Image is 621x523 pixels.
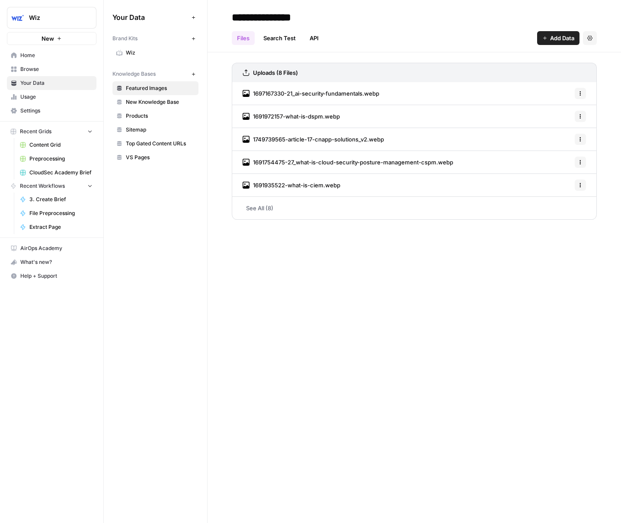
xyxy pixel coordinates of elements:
span: 1691935522-what-is-ciem.webp [253,181,340,189]
span: Top Gated Content URLs [126,140,195,148]
a: Preprocessing [16,152,96,166]
a: Settings [7,104,96,118]
span: Usage [20,93,93,101]
a: CloudSec Academy Brief [16,166,96,180]
span: Recent Workflows [20,182,65,190]
a: 3. Create Brief [16,193,96,206]
span: Brand Kits [112,35,138,42]
span: Your Data [20,79,93,87]
a: VS Pages [112,151,198,164]
a: Extract Page [16,220,96,234]
a: Browse [7,62,96,76]
a: 1691972157-what-is-dspm.webp [243,105,340,128]
a: 1691754475-27_what-is-cloud-security-posture-management-cspm.webp [243,151,453,173]
span: Preprocessing [29,155,93,163]
span: CloudSec Academy Brief [29,169,93,176]
button: Workspace: Wiz [7,7,96,29]
a: Top Gated Content URLs [112,137,198,151]
span: Featured Images [126,84,195,92]
span: New [42,34,54,43]
span: Extract Page [29,223,93,231]
h3: Uploads (8 Files) [253,68,298,77]
button: Add Data [537,31,579,45]
button: What's new? [7,255,96,269]
a: Products [112,109,198,123]
span: Help + Support [20,272,93,280]
a: AirOps Academy [7,241,96,255]
a: 1697167330-21_ai-security-fundamentals.webp [243,82,379,105]
span: Content Grid [29,141,93,149]
a: Search Test [258,31,301,45]
a: Content Grid [16,138,96,152]
span: File Preprocessing [29,209,93,217]
a: Your Data [7,76,96,90]
a: Uploads (8 Files) [243,63,298,82]
a: Usage [7,90,96,104]
img: Wiz Logo [10,10,26,26]
a: Files [232,31,255,45]
span: 1749739565-article-17-cnapp-solutions_v2.webp [253,135,384,144]
span: 1691754475-27_what-is-cloud-security-posture-management-cspm.webp [253,158,453,167]
div: What's new? [7,256,96,269]
a: API [304,31,324,45]
span: Recent Grids [20,128,51,135]
span: Products [126,112,195,120]
button: New [7,32,96,45]
a: New Knowledge Base [112,95,198,109]
button: Recent Workflows [7,180,96,193]
span: AirOps Academy [20,244,93,252]
a: Home [7,48,96,62]
span: Browse [20,65,93,73]
span: New Knowledge Base [126,98,195,106]
a: 1691935522-what-is-ciem.webp [243,174,340,196]
span: 1691972157-what-is-dspm.webp [253,112,340,121]
span: Add Data [550,34,574,42]
span: 3. Create Brief [29,196,93,203]
a: Wiz [112,46,198,60]
span: Settings [20,107,93,115]
span: VS Pages [126,154,195,161]
span: Your Data [112,12,188,22]
span: Sitemap [126,126,195,134]
span: 1697167330-21_ai-security-fundamentals.webp [253,89,379,98]
span: Wiz [126,49,195,57]
button: Recent Grids [7,125,96,138]
span: Knowledge Bases [112,70,156,78]
a: Featured Images [112,81,198,95]
a: See All (8) [232,197,597,219]
span: Home [20,51,93,59]
span: Wiz [29,13,81,22]
a: Sitemap [112,123,198,137]
a: 1749739565-article-17-cnapp-solutions_v2.webp [243,128,384,151]
a: File Preprocessing [16,206,96,220]
button: Help + Support [7,269,96,283]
